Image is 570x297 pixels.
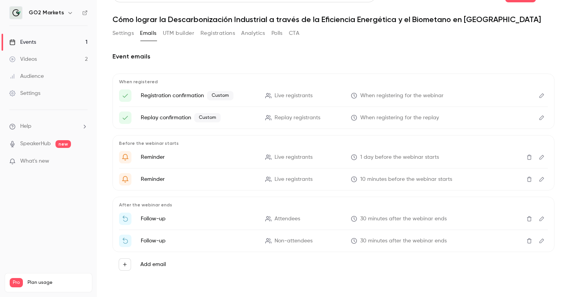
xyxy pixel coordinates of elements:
[20,140,51,148] a: SpeakerHub
[194,113,221,122] span: Custom
[55,140,71,148] span: new
[275,153,313,161] span: Live registrants
[9,122,88,130] li: help-dropdown-opener
[275,215,300,223] span: Attendees
[141,113,256,122] p: Replay confirmation
[141,91,256,100] p: Registration confirmation
[20,157,49,165] span: What's new
[360,237,447,245] span: 30 minutes after the webinar ends
[140,261,166,268] label: Add email
[28,280,87,286] span: Plan usage
[289,27,299,39] button: CTA
[535,89,548,102] button: Edit
[112,27,134,39] button: Settings
[535,213,548,225] button: Edit
[523,235,535,247] button: Delete
[200,27,235,39] button: Registrations
[9,89,40,97] div: Settings
[360,215,447,223] span: 30 minutes after the webinar ends
[163,27,194,39] button: UTM builder
[535,173,548,185] button: Edit
[360,175,452,184] span: 10 minutes before the webinar starts
[207,91,233,100] span: Custom
[275,175,313,184] span: Live registrants
[20,122,31,130] span: Help
[360,153,439,161] span: 1 day before the webinar starts
[119,213,548,225] li: Thanks for attending {{ event_name }}
[10,7,22,19] img: GO2 Markets
[119,202,548,208] p: After the webinar ends
[119,79,548,85] p: When registered
[141,175,256,183] p: Reminder
[141,237,256,245] p: Follow-up
[119,151,548,163] li: Get Ready for '{{ event_name }}' tomorrow!
[141,153,256,161] p: Reminder
[523,213,535,225] button: Delete
[535,151,548,163] button: Edit
[140,27,156,39] button: Emails
[119,112,548,124] li: 👉 ¡Aquí tienes tu enlace de acceso a {{ event_name }}!
[9,55,37,63] div: Videos
[523,173,535,185] button: Delete
[275,114,320,122] span: Replay registrants
[119,235,548,247] li: Watch the replay of {{ event_name }}
[141,215,256,223] p: Follow-up
[119,173,548,185] li: {{ event_name }} is about to go live
[275,92,313,100] span: Live registrants
[241,27,265,39] button: Analytics
[535,235,548,247] button: Edit
[10,278,23,287] span: Pro
[112,15,554,24] h1: Cómo lograr la Descarbonización Industrial a través de la Eficiencia Energética y el Biometano en...
[275,237,313,245] span: Non-attendees
[9,72,44,80] div: Audience
[360,92,444,100] span: When registering for the webinar
[119,89,548,102] li: 👉 ¡Aquí tienes tu enlace de acceso a {{ event_name }}!
[535,112,548,124] button: Edit
[523,151,535,163] button: Delete
[9,38,36,46] div: Events
[360,114,439,122] span: When registering for the replay
[112,52,554,61] h2: Event emails
[119,140,548,146] p: Before the webinar starts
[29,9,64,17] h6: GO2 Markets
[271,27,283,39] button: Polls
